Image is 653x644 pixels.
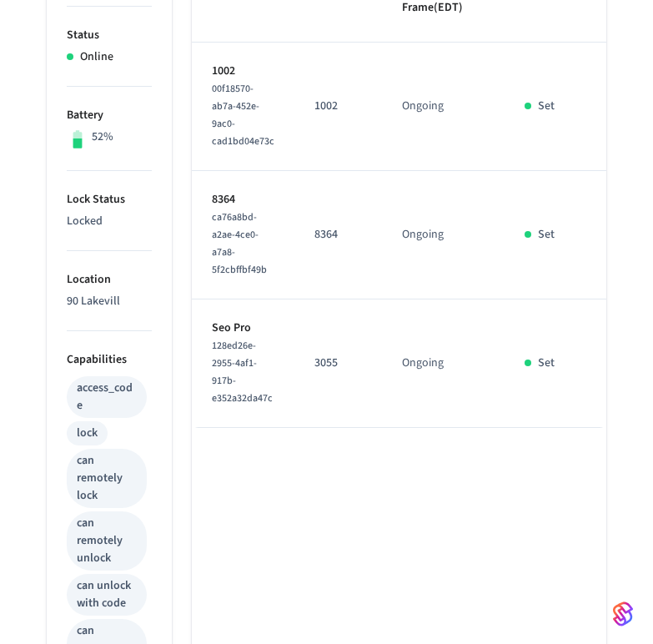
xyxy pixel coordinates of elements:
[212,191,274,209] p: 8364
[314,98,362,115] p: 1002
[77,425,98,442] div: lock
[382,171,505,299] td: Ongoing
[77,577,137,612] div: can unlock with code
[538,98,555,115] p: Set
[77,452,137,505] div: can remotely lock
[314,355,362,372] p: 3055
[613,601,633,627] img: SeamLogoGradient.69752ec5.svg
[382,299,505,428] td: Ongoing
[67,107,152,124] p: Battery
[67,271,152,289] p: Location
[212,339,273,405] span: 128ed26e-2955-4af1-917b-e352a32da47c
[314,226,362,244] p: 8364
[538,226,555,244] p: Set
[67,351,152,369] p: Capabilities
[67,27,152,44] p: Status
[67,191,152,209] p: Lock Status
[212,210,267,277] span: ca76a8bd-a2ae-4ce0-a7a8-5f2cbffbf49b
[212,319,274,337] p: Seo Pro
[77,515,137,567] div: can remotely unlock
[212,82,274,148] span: 00f18570-ab7a-452e-9ac0-cad1bd04e73c
[538,355,555,372] p: Set
[382,43,505,171] td: Ongoing
[92,128,113,146] p: 52%
[67,213,152,230] p: Locked
[67,293,152,310] p: 90 Lakevill
[80,48,113,66] p: Online
[77,380,137,415] div: access_code
[212,63,274,80] p: 1002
